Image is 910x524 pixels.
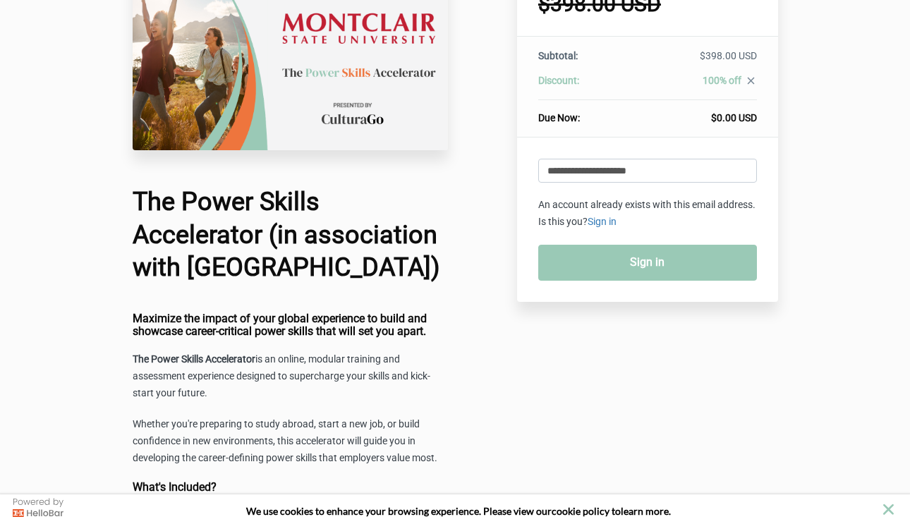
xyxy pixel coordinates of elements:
[621,505,671,517] span: learn more.
[133,353,255,365] strong: The Power Skills Accelerator
[538,73,630,100] th: Discount:
[612,505,621,517] strong: to
[133,312,449,337] h4: Maximize the impact of your global experience to build and showcase career-critical power skills ...
[552,505,609,517] a: cookie policy
[538,245,757,281] a: Sign in
[588,216,617,227] a: Sign in
[246,505,552,517] span: We use cookies to enhance your browsing experience. Please view our
[880,501,897,518] button: close
[630,49,756,73] td: $398.00 USD
[133,185,449,284] h1: The Power Skills Accelerator (in association with [GEOGRAPHIC_DATA])
[741,75,757,90] a: close
[133,481,449,494] h4: What's Included?
[711,112,757,123] span: $0.00 USD
[538,50,578,61] span: Subtotal:
[133,351,449,402] p: is an online, modular training and assessment experience designed to supercharge your skills and ...
[133,416,449,467] p: Whether you're preparing to study abroad, start a new job, or build confidence in new environment...
[538,100,630,126] th: Due Now:
[538,197,757,231] p: An account already exists with this email address. Is this you?
[745,75,757,87] i: close
[703,75,741,86] span: 100% off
